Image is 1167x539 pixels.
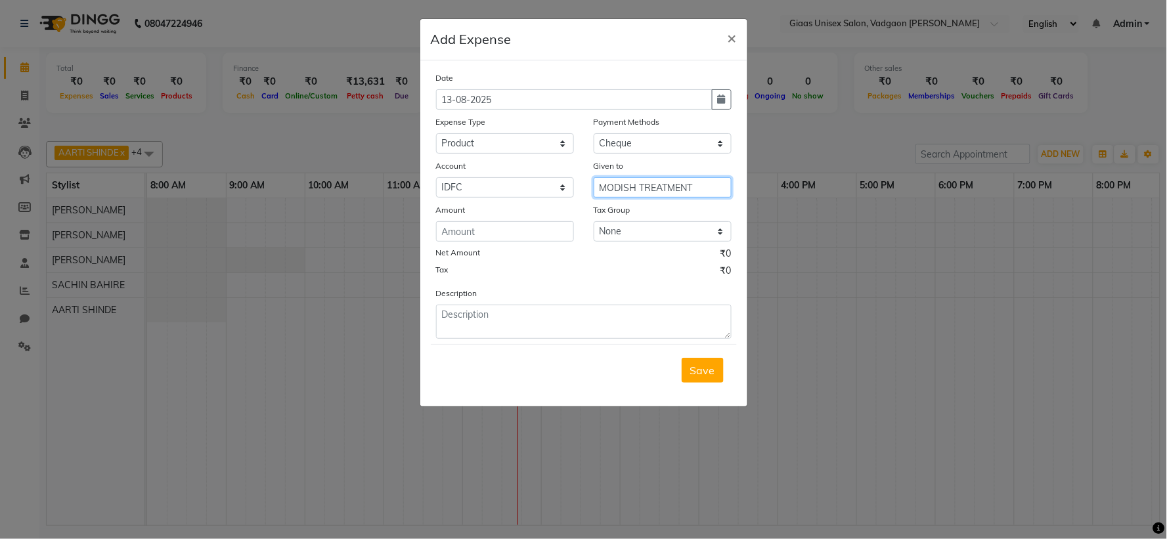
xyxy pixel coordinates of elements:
[728,28,737,47] span: ×
[720,264,732,281] span: ₹0
[720,247,732,264] span: ₹0
[436,247,481,259] label: Net Amount
[431,30,512,49] h5: Add Expense
[436,160,466,172] label: Account
[436,288,477,299] label: Description
[690,364,715,377] span: Save
[594,177,732,198] input: Given to
[594,160,624,172] label: Given to
[436,204,466,216] label: Amount
[594,204,630,216] label: Tax Group
[594,116,660,128] label: Payment Methods
[682,358,724,383] button: Save
[436,221,574,242] input: Amount
[436,72,454,84] label: Date
[436,264,449,276] label: Tax
[717,19,747,56] button: Close
[436,116,486,128] label: Expense Type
